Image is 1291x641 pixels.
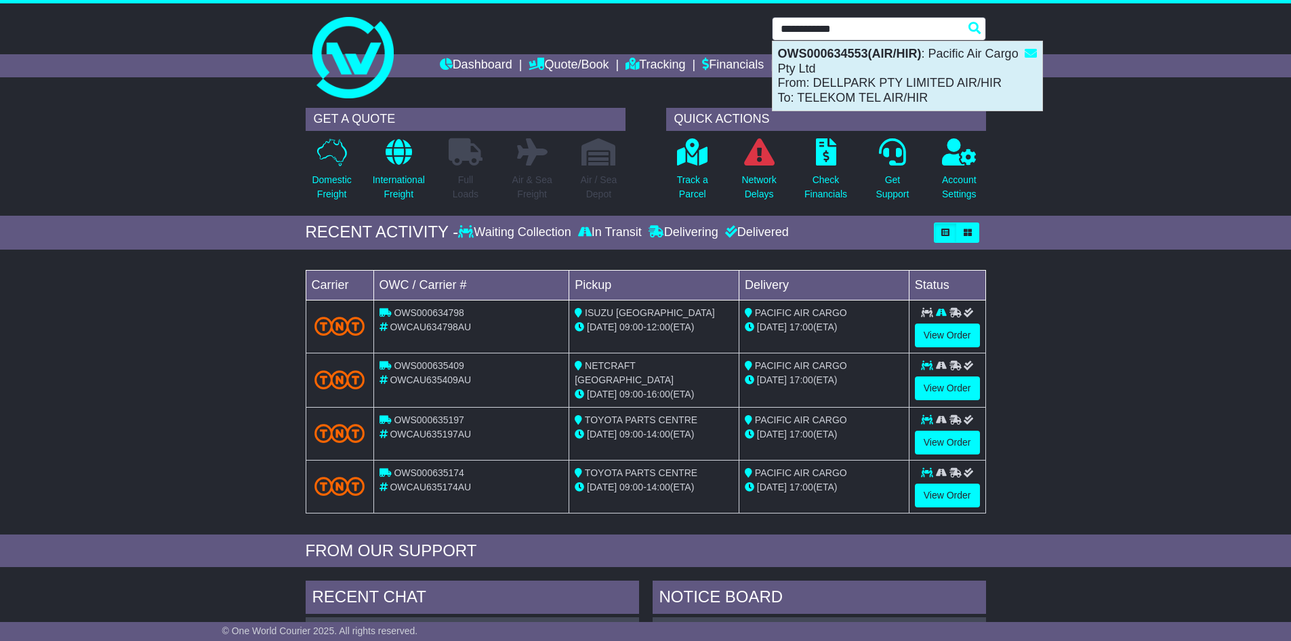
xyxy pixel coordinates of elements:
span: [DATE] [587,482,617,492]
td: Pickup [569,270,739,300]
a: GetSupport [875,138,909,209]
span: OWS000635174 [394,467,464,478]
span: PACIFIC AIR CARGO [755,360,847,371]
div: (ETA) [745,480,903,494]
span: 17:00 [790,322,813,332]
span: TOYOTA PARTS CENTRE [585,414,697,425]
a: View Order [915,484,980,507]
span: 14:00 [647,429,670,440]
div: (ETA) [745,427,903,442]
span: [DATE] [587,389,617,400]
span: 14:00 [647,482,670,492]
span: OWS000634798 [394,307,464,318]
img: TNT_Domestic.png [314,370,365,389]
p: Track a Parcel [677,173,708,201]
p: Full Loads [449,173,483,201]
div: - (ETA) [575,427,733,442]
a: Quote/Book [529,54,609,77]
span: OWS000635409 [394,360,464,371]
div: FROM OUR SUPPORT [306,541,986,561]
span: 17:00 [790,482,813,492]
img: TNT_Domestic.png [314,424,365,442]
a: NetworkDelays [741,138,777,209]
div: (ETA) [745,373,903,387]
img: TNT_Domestic.png [314,477,365,495]
span: [DATE] [757,482,787,492]
a: View Order [915,431,980,454]
span: 09:00 [619,482,643,492]
span: OWCAU634798AU [390,322,471,332]
span: [DATE] [757,429,787,440]
span: 17:00 [790,429,813,440]
a: CheckFinancials [804,138,848,209]
p: Check Financials [804,173,847,201]
span: PACIFIC AIR CARGO [755,467,847,478]
a: Dashboard [440,54,512,77]
div: - (ETA) [575,320,733,334]
p: Air / Sea Depot [581,173,617,201]
div: RECENT ACTIVITY - [306,222,459,242]
p: Domestic Freight [312,173,351,201]
span: © One World Courier 2025. All rights reserved. [222,625,418,636]
div: Delivering [645,225,722,240]
div: In Transit [575,225,645,240]
div: Delivered [722,225,789,240]
span: 09:00 [619,389,643,400]
span: NETCRAFT [GEOGRAPHIC_DATA] [575,360,674,385]
span: 12:00 [647,322,670,332]
div: - (ETA) [575,387,733,402]
span: PACIFIC AIR CARGO [755,307,847,318]
td: OWC / Carrier # [373,270,569,300]
a: InternationalFreight [372,138,426,209]
div: - (ETA) [575,480,733,494]
span: [DATE] [757,322,787,332]
span: ISUZU [GEOGRAPHIC_DATA] [585,307,715,318]
span: 17:00 [790,374,813,385]
a: View Order [915,376,980,400]
div: : Pacific Air Cargo Pty Ltd From: DELLPARK PTY LIMITED AIR/HIR To: TELEKOM TEL AIR/HIR [773,41,1042,111]
p: Account Settings [942,173,977,201]
span: 16:00 [647,389,670,400]
div: QUICK ACTIONS [666,108,986,131]
a: DomesticFreight [311,138,352,209]
strong: OWS000634553(AIR/HIR) [778,47,922,60]
a: AccountSettings [941,138,977,209]
span: TOYOTA PARTS CENTRE [585,467,697,478]
span: OWCAU635197AU [390,429,471,440]
td: Status [909,270,985,300]
span: PACIFIC AIR CARGO [755,414,847,425]
p: Network Delays [741,173,776,201]
span: [DATE] [587,429,617,440]
div: RECENT CHAT [306,581,639,617]
a: Track aParcel [676,138,709,209]
p: Get Support [876,173,909,201]
td: Carrier [306,270,373,300]
span: [DATE] [757,374,787,385]
span: OWS000635197 [394,414,464,425]
img: TNT_Domestic.png [314,317,365,335]
a: Tracking [626,54,685,77]
div: (ETA) [745,320,903,334]
p: International Freight [373,173,425,201]
span: OWCAU635409AU [390,374,471,385]
div: GET A QUOTE [306,108,626,131]
div: NOTICE BOARD [653,581,986,617]
span: OWCAU635174AU [390,482,471,492]
a: View Order [915,324,980,347]
p: Air & Sea Freight [512,173,552,201]
span: 09:00 [619,322,643,332]
td: Delivery [739,270,909,300]
a: Financials [702,54,764,77]
div: Waiting Collection [458,225,574,240]
span: [DATE] [587,322,617,332]
span: 09:00 [619,429,643,440]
